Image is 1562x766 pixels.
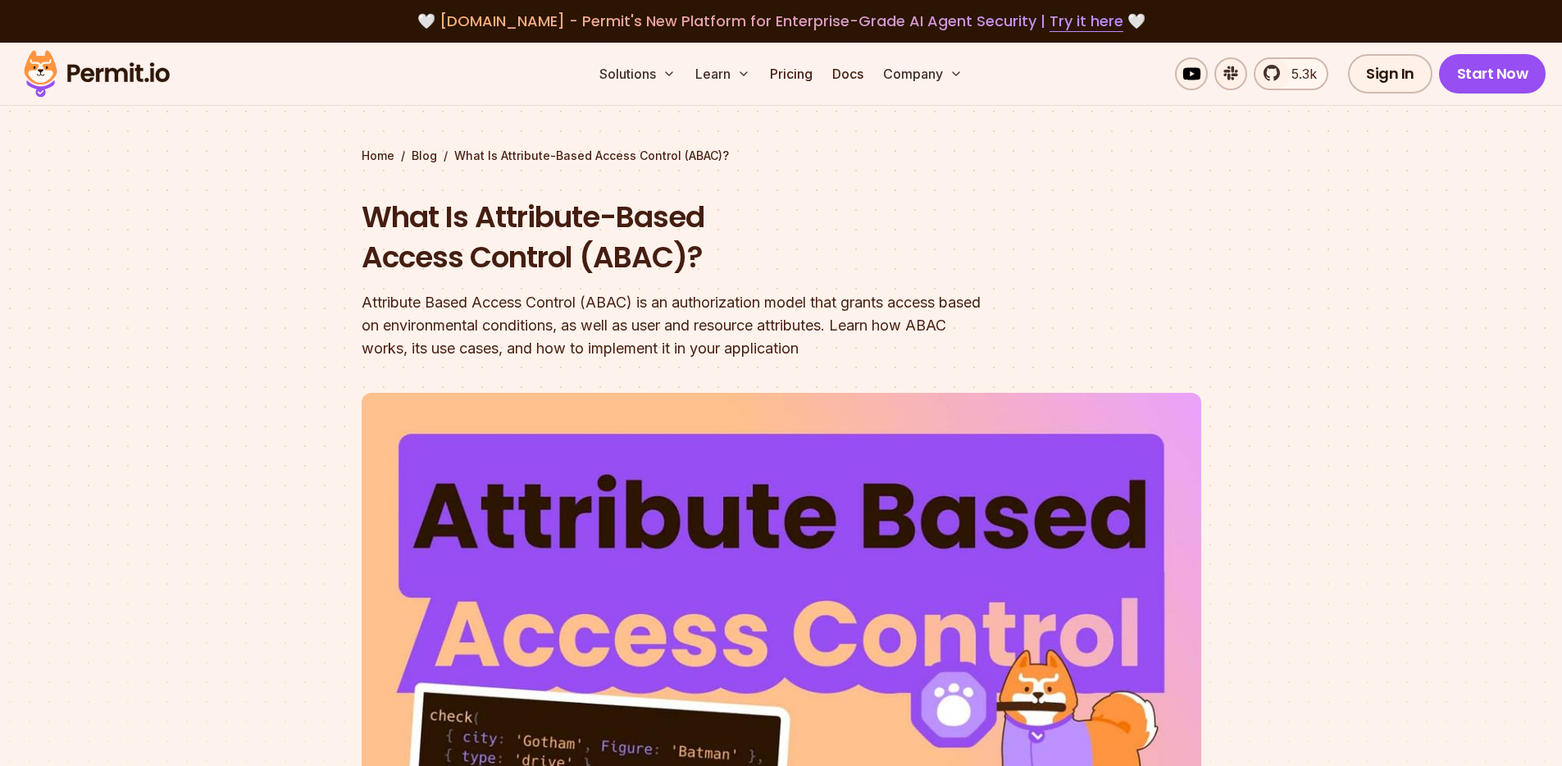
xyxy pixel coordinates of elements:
[763,57,819,90] a: Pricing
[1254,57,1328,90] a: 5.3k
[39,10,1523,33] div: 🤍 🤍
[16,46,177,102] img: Permit logo
[826,57,870,90] a: Docs
[1348,54,1432,93] a: Sign In
[1439,54,1546,93] a: Start Now
[362,197,991,278] h1: What Is Attribute-Based Access Control (ABAC)?
[689,57,757,90] button: Learn
[362,148,394,164] a: Home
[1282,64,1317,84] span: 5.3k
[362,291,991,360] div: Attribute Based Access Control (ABAC) is an authorization model that grants access based on envir...
[362,148,1201,164] div: / /
[593,57,682,90] button: Solutions
[439,11,1123,31] span: [DOMAIN_NAME] - Permit's New Platform for Enterprise-Grade AI Agent Security |
[1050,11,1123,32] a: Try it here
[877,57,969,90] button: Company
[412,148,437,164] a: Blog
